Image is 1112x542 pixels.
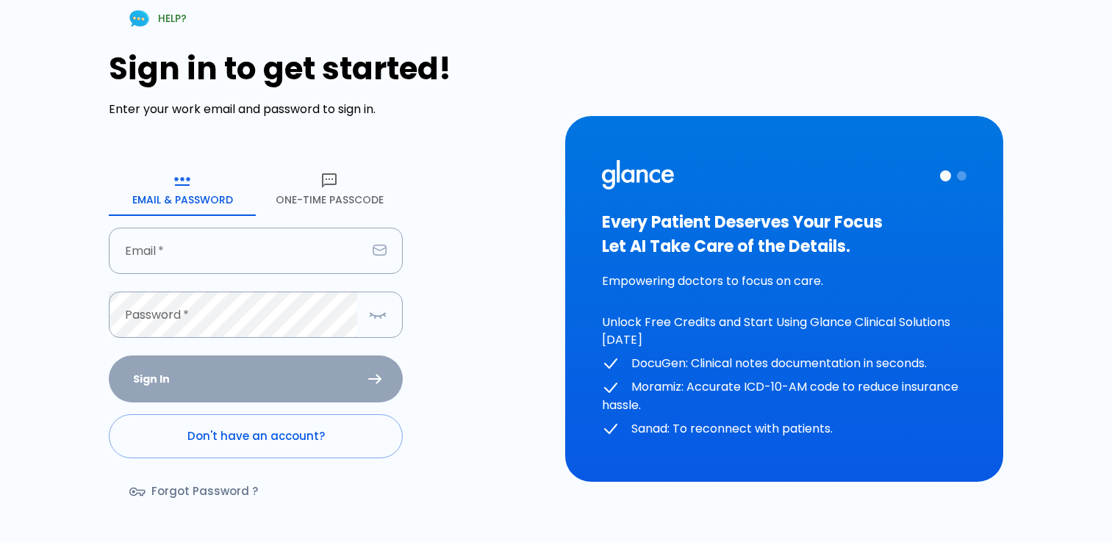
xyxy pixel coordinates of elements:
[109,101,547,118] p: Enter your work email and password to sign in.
[109,51,547,87] h1: Sign in to get started!
[109,228,367,274] input: dr.ahmed@clinic.com
[602,378,966,414] p: Moramiz: Accurate ICD-10-AM code to reduce insurance hassle.
[109,163,256,216] button: Email & Password
[602,314,966,349] p: Unlock Free Credits and Start Using Glance Clinical Solutions [DATE]
[109,470,281,513] a: Forgot Password ?
[602,355,966,373] p: DocuGen: Clinical notes documentation in seconds.
[602,272,966,290] p: Empowering doctors to focus on care.
[256,163,403,216] button: One-Time Passcode
[602,420,966,438] p: Sanad: To reconnect with patients.
[126,6,152,32] img: Chat Support
[109,414,403,458] a: Don't have an account?
[602,210,966,259] h3: Every Patient Deserves Your Focus Let AI Take Care of the Details.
